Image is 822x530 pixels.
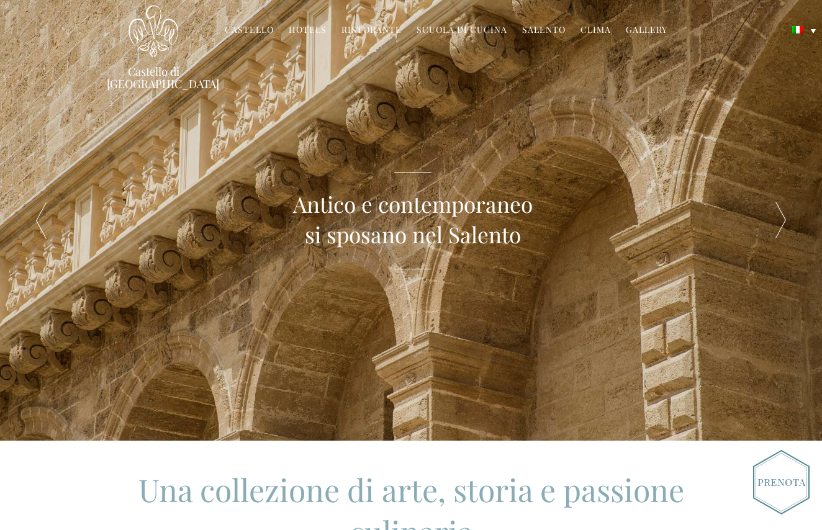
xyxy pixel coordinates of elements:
a: Scuola di Cucina [417,24,507,38]
img: Castello di Ugento [129,5,178,58]
a: Ristorante [341,24,402,38]
a: Hotels [289,24,327,38]
img: Italiano [792,26,803,34]
a: Clima [580,24,611,38]
h2: Antico e contemporaneo si sposano nel Salento [293,189,533,250]
img: Book_Button_Italian.png [753,450,810,514]
a: Castello [225,24,274,38]
a: Gallery [626,24,667,38]
a: Salento [522,24,566,38]
a: Castello di [GEOGRAPHIC_DATA] [107,65,200,90]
